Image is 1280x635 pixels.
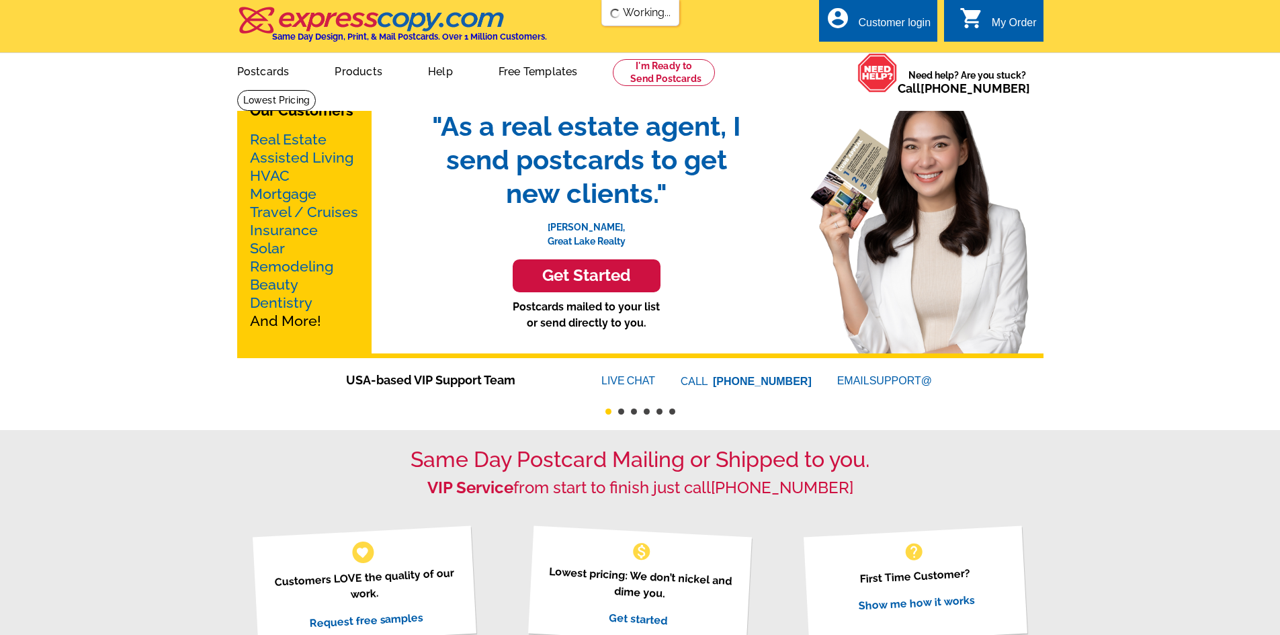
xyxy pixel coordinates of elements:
[477,54,599,86] a: Free Templates
[419,299,755,331] p: Postcards mailed to your list or send directly to you.
[250,185,316,202] a: Mortgage
[216,54,311,86] a: Postcards
[898,81,1030,95] span: Call
[656,409,663,415] button: 5 of 6
[250,204,358,220] a: Travel / Cruises
[869,373,934,389] font: SUPPORT@
[631,541,652,562] span: monetization_on
[250,130,359,330] p: And More!
[250,258,333,275] a: Remodeling
[858,593,975,612] a: Show me how it works
[858,17,931,36] div: Customer login
[309,611,424,630] a: Request free samples
[711,478,853,497] a: [PHONE_NUMBER]
[826,15,931,32] a: account_circle Customer login
[837,375,934,386] a: EMAILSUPPORT@
[820,563,1010,589] p: First Time Customer?
[903,541,925,562] span: help
[419,210,755,249] p: [PERSON_NAME], Great Lake Realty
[609,8,620,19] img: loading...
[250,276,298,293] a: Beauty
[529,266,644,286] h3: Get Started
[713,376,812,387] a: [PHONE_NUMBER]
[618,409,624,415] button: 2 of 6
[419,259,755,292] a: Get Started
[601,375,655,386] a: LIVECHAT
[631,409,637,415] button: 3 of 6
[605,409,611,415] button: 1 of 6
[545,563,735,605] p: Lowest pricing: We don’t nickel and dime you.
[250,240,285,257] a: Solar
[681,374,710,390] font: CALL
[959,6,984,30] i: shopping_cart
[355,545,370,559] span: favorite
[992,17,1037,36] div: My Order
[237,478,1043,498] h2: from start to finish just call
[250,294,312,311] a: Dentistry
[346,371,561,389] span: USA-based VIP Support Team
[250,131,327,148] a: Real Estate
[921,81,1030,95] a: [PHONE_NUMBER]
[250,167,290,184] a: HVAC
[857,53,898,93] img: help
[272,32,547,42] h4: Same Day Design, Print, & Mail Postcards. Over 1 Million Customers.
[959,15,1037,32] a: shopping_cart My Order
[427,478,513,497] strong: VIP Service
[313,54,404,86] a: Products
[644,409,650,415] button: 4 of 6
[419,110,755,210] span: "As a real estate agent, I send postcards to get new clients."
[250,222,318,239] a: Insurance
[898,69,1037,95] span: Need help? Are you stuck?
[826,6,850,30] i: account_circle
[269,564,460,607] p: Customers LOVE the quality of our work.
[601,373,627,389] font: LIVE
[609,611,668,627] a: Get started
[237,447,1043,472] h1: Same Day Postcard Mailing or Shipped to you.
[407,54,474,86] a: Help
[237,16,547,42] a: Same Day Design, Print, & Mail Postcards. Over 1 Million Customers.
[669,409,675,415] button: 6 of 6
[250,149,353,166] a: Assisted Living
